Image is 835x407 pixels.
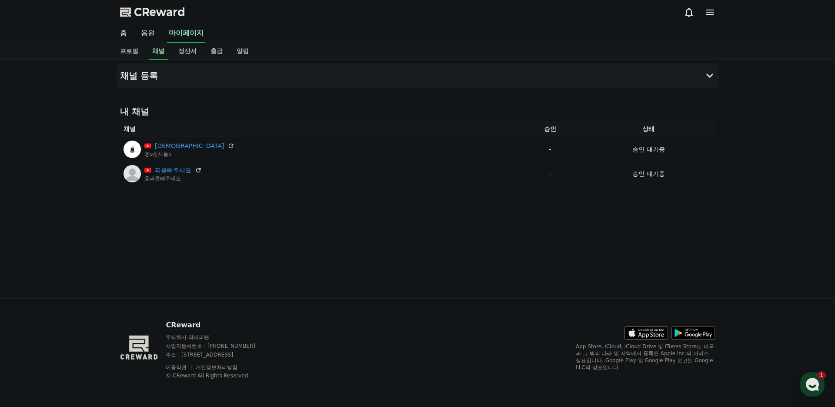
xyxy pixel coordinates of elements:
[120,71,158,81] h4: 채널 등록
[149,43,168,60] a: 채널
[113,43,145,60] a: 프로필
[518,121,582,137] th: 승인
[632,145,665,154] p: 승인 대기중
[582,121,715,137] th: 상태
[230,43,256,60] a: 알림
[120,105,715,118] h4: 내 채널
[144,175,202,182] p: @피클빼주세요
[155,166,191,175] a: 피클빼주세요
[166,343,272,350] p: 사업자등록번호 : [PHONE_NUMBER]
[576,343,715,371] p: App Store, iCloud, iCloud Drive 및 iTunes Store는 미국과 그 밖의 나라 및 지역에서 등록된 Apple Inc.의 서비스 상표입니다. Goo...
[134,289,145,296] span: 설정
[57,276,112,298] a: 1대화
[155,141,224,151] a: [DEMOGRAPHIC_DATA]
[196,364,237,370] a: 개인정보처리방침
[3,276,57,298] a: 홈
[632,169,665,178] p: 승인 대기중
[521,145,579,154] p: -
[120,5,185,19] a: CReward
[166,320,272,330] p: CReward
[166,364,193,370] a: 이용약관
[27,289,33,296] span: 홈
[521,169,579,178] p: -
[124,165,141,182] img: 피클빼주세요
[88,276,91,283] span: 1
[134,24,162,43] a: 음원
[124,141,141,158] img: 신사들
[134,5,185,19] span: CReward
[166,334,272,341] p: 주식회사 와이피랩
[166,372,272,379] p: © CReward All Rights Reserved.
[117,64,718,88] button: 채널 등록
[113,24,134,43] a: 홈
[144,151,234,158] p: @o신사들o
[112,276,167,298] a: 설정
[204,43,230,60] a: 출금
[167,24,205,43] a: 마이페이지
[80,289,90,296] span: 대화
[120,121,518,137] th: 채널
[166,351,272,358] p: 주소 : [STREET_ADDRESS]
[171,43,204,60] a: 정산서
